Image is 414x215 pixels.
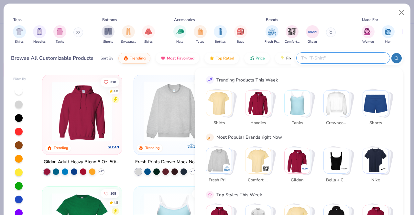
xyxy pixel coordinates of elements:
[123,56,128,61] img: trending.gif
[206,91,232,116] img: Shirts
[115,81,182,142] img: a164e800-7022-4571-a324-30c76f641635
[237,39,244,44] span: Bags
[215,39,226,44] span: Bottles
[53,25,66,44] div: filter for Tanks
[244,53,270,64] button: Price
[104,28,112,35] img: Shorts Image
[15,39,24,44] span: Shirts
[234,25,247,44] button: filter button
[285,25,300,44] div: filter for Comfort Colors
[206,148,232,173] img: Fresh Prints
[396,6,408,19] button: Close
[234,25,247,44] div: filter for Bags
[362,17,378,23] div: Made For
[13,17,22,23] div: Tops
[102,17,117,23] div: Bottoms
[382,25,395,44] div: filter for Men
[194,25,207,44] button: filter button
[142,25,155,44] div: filter for Skirts
[287,177,308,184] span: Gildan
[285,39,300,44] span: Comfort Colors
[194,77,211,86] button: Like
[285,148,310,173] img: Gildan
[362,39,374,44] span: Women
[16,28,23,35] img: Shirts Image
[121,39,136,44] span: Sweatpants
[176,28,184,35] img: Hats Image
[247,177,268,184] span: Comfort Colors
[142,25,155,44] button: filter button
[121,25,136,44] div: filter for Sweatpants
[380,166,387,172] img: Nike
[110,80,116,83] span: 218
[217,28,224,35] img: Bottles Image
[11,54,93,62] div: Browse All Customizable Products
[385,39,391,44] span: Men
[284,90,314,129] button: Stack Card Button Tanks
[216,76,278,83] div: Trending Products This Week
[216,191,262,198] div: Top Styles This Week
[363,91,388,116] img: Shorts
[265,25,279,44] button: filter button
[144,39,153,44] span: Skirts
[286,56,320,61] span: Fresh Prints Flash
[191,170,195,174] span: + 10
[287,27,297,37] img: Comfort Colors Image
[362,25,375,44] button: filter button
[363,90,392,129] button: Stack Card Button Shorts
[302,166,309,172] img: Gildan
[114,89,118,93] div: 4.8
[174,17,195,23] div: Accessories
[156,53,199,64] button: Most Favorited
[385,28,392,35] img: Men Image
[44,158,121,166] div: Gildan Adult Heavy Blend 8 Oz. 50/50 Hooded Sweatshirt
[125,28,132,35] img: Sweatpants Image
[110,192,116,195] span: 108
[287,120,308,126] span: Tanks
[324,91,349,116] img: Crewnecks
[33,25,46,44] div: filter for Hoodies
[306,25,319,44] button: filter button
[13,25,26,44] div: filter for Shirts
[107,141,120,154] img: Gildan logo
[102,25,114,44] div: filter for Shorts
[285,91,310,116] img: Tanks
[33,25,46,44] button: filter button
[103,39,113,44] span: Shorts
[267,27,277,37] img: Fresh Prints Image
[324,148,349,173] img: Bella + Canvas
[341,166,348,172] img: Bella + Canvas
[216,56,234,61] span: Top Rated
[56,28,63,35] img: Tanks Image
[326,177,347,184] span: Bella + Canvas
[173,25,186,44] button: filter button
[114,200,118,205] div: 4.8
[216,134,282,141] div: Most Popular Brands right Now
[256,56,265,61] span: Price
[247,120,268,126] span: Hoodies
[280,56,285,61] img: flash.gif
[192,189,211,198] button: Like
[208,120,229,126] span: Shirts
[275,53,350,64] button: Fresh Prints Flash
[362,25,375,44] div: filter for Women
[197,28,204,35] img: Totes Image
[176,39,183,44] span: Hats
[101,77,119,86] button: Like
[224,166,230,172] img: Fresh Prints
[36,28,43,35] img: Hoodies Image
[326,120,347,126] span: Crewnecks
[363,147,392,186] button: Stack Card Button Nike
[101,55,113,61] div: Sort By
[265,25,279,44] div: filter for Fresh Prints
[101,189,119,198] button: Like
[49,81,115,142] img: 01756b78-01f6-4cc6-8d8a-3c30c1a0c8ac
[300,54,385,62] input: Try "T-Shirt"
[140,81,207,142] img: f5d85501-0dbb-4ee4-b115-c08fa3845d83
[99,170,103,174] span: + 37
[206,147,236,186] button: Stack Card Button Fresh Prints
[308,39,317,44] span: Gildan
[135,158,212,166] div: Fresh Prints Denver Mock Neck Heavyweight Sweatshirt
[194,25,207,44] div: filter for Totes
[53,25,66,44] button: filter button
